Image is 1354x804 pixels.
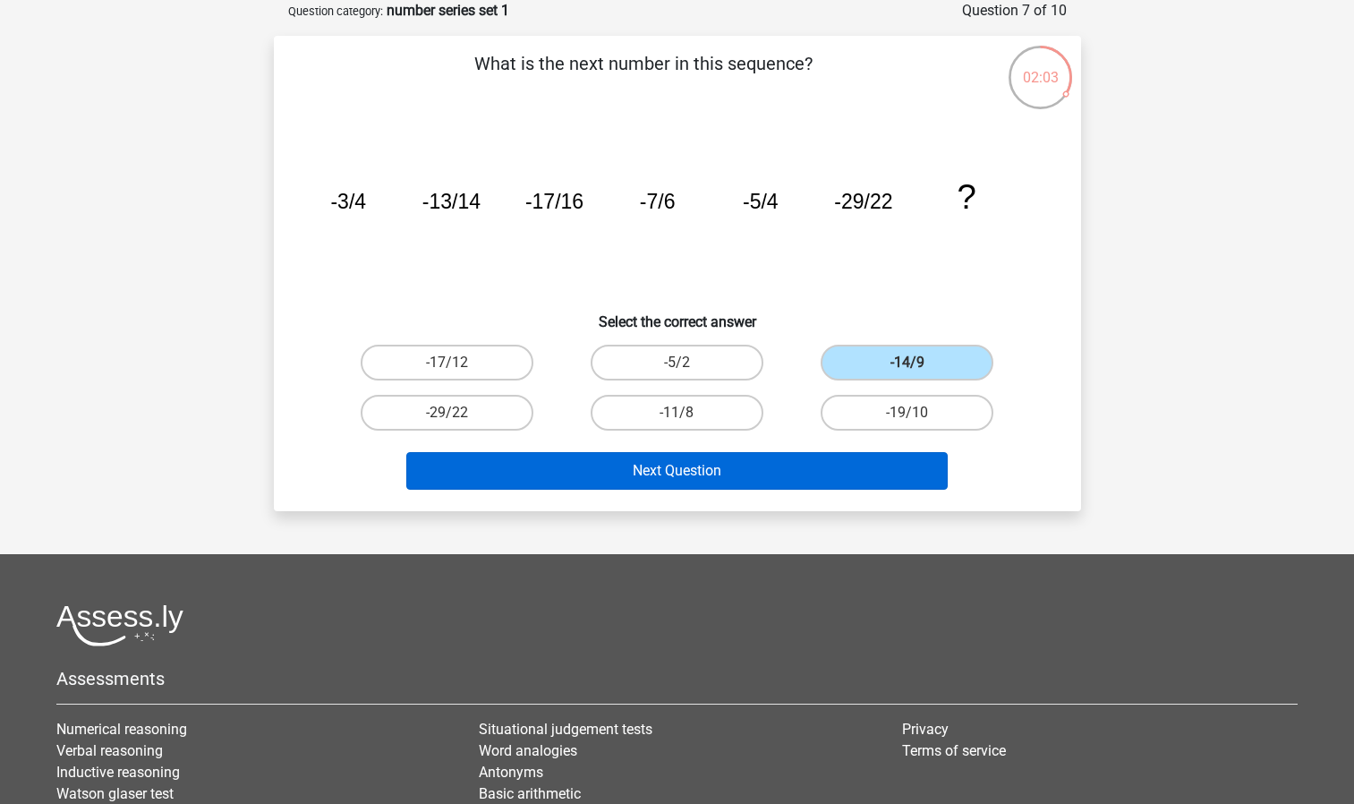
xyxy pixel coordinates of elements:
[288,4,383,18] small: Question category:
[524,190,583,213] tspan: -17/16
[1007,44,1074,89] div: 02:03
[902,721,949,738] a: Privacy
[56,721,187,738] a: Numerical reasoning
[591,395,763,431] label: -11/8
[56,668,1298,689] h5: Assessments
[479,764,543,781] a: Antonyms
[479,742,577,759] a: Word analogies
[834,190,892,213] tspan: -29/22
[742,190,778,213] tspan: -5/4
[639,190,675,213] tspan: -7/6
[302,50,985,104] p: What is the next number in this sequence?
[56,742,163,759] a: Verbal reasoning
[56,764,180,781] a: Inductive reasoning
[361,395,533,431] label: -29/22
[422,190,480,213] tspan: -13/14
[387,2,509,19] strong: number series set 1
[902,742,1006,759] a: Terms of service
[821,345,993,381] label: -14/9
[302,299,1052,330] h6: Select the correct answer
[591,345,763,381] label: -5/2
[361,345,533,381] label: -17/12
[330,190,366,213] tspan: -3/4
[56,604,183,646] img: Assessly logo
[479,721,652,738] a: Situational judgement tests
[821,395,993,431] label: -19/10
[56,785,174,802] a: Watson glaser test
[479,785,581,802] a: Basic arithmetic
[406,452,948,490] button: Next Question
[957,177,975,216] tspan: ?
